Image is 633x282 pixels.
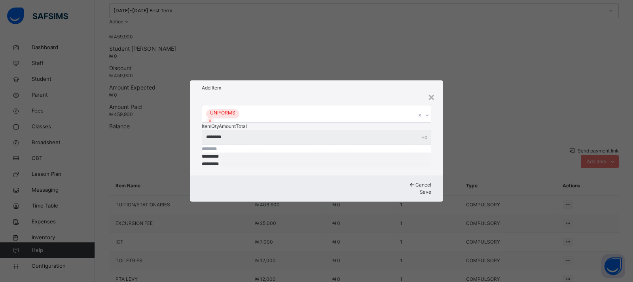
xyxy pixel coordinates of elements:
span: Save [420,189,431,195]
span: Total [236,119,247,133]
span: Item [202,119,211,133]
div: × [428,88,435,105]
span: Amount [219,119,236,133]
span: Cancel [415,182,431,188]
h1: Add Item [202,84,431,91]
span: Qty [211,119,219,133]
div: UNIFORMS [206,109,239,116]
